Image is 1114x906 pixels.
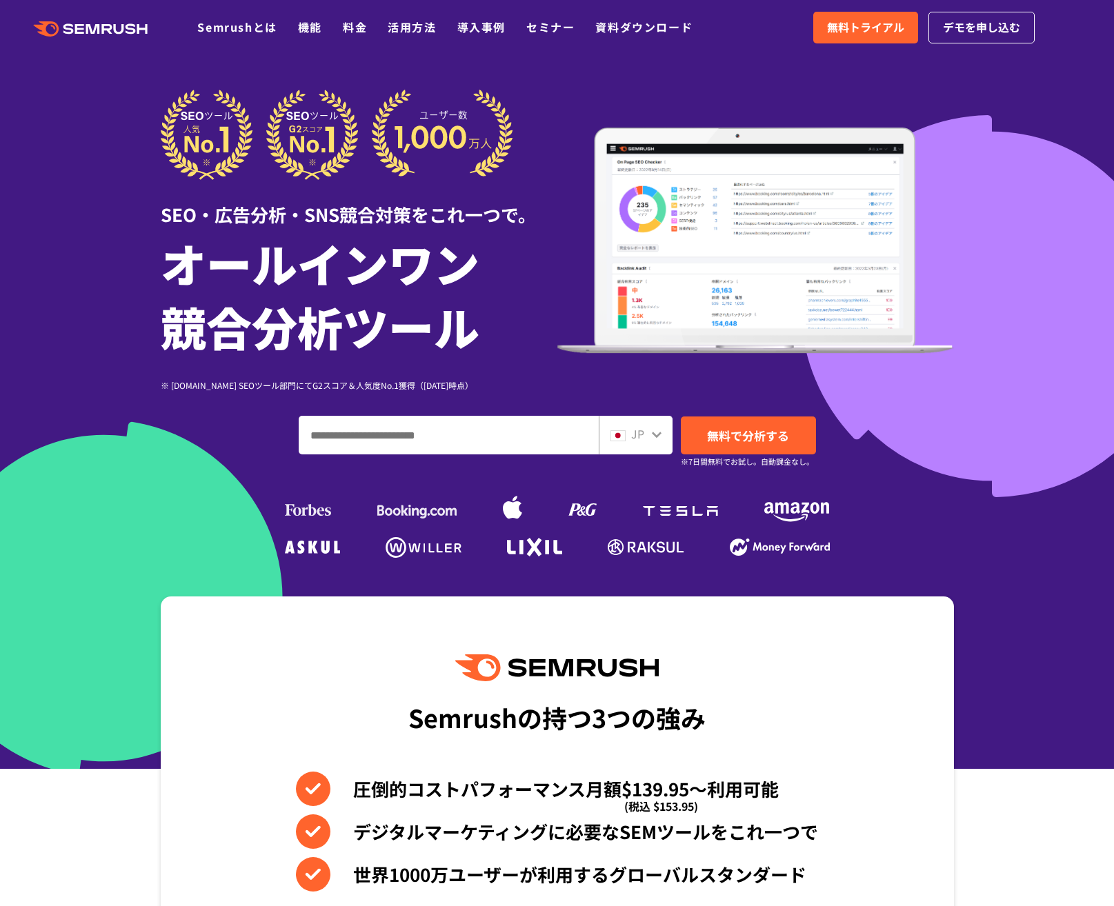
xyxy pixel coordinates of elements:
a: 無料トライアル [813,12,918,43]
a: 活用方法 [388,19,436,35]
a: セミナー [526,19,575,35]
a: 導入事例 [457,19,506,35]
div: Semrushの持つ3つの強み [408,692,706,743]
div: SEO・広告分析・SNS競合対策をこれ一つで。 [161,180,557,228]
li: 世界1000万ユーザーが利用するグローバルスタンダード [296,857,818,892]
small: ※7日間無料でお試し。自動課金なし。 [681,455,814,468]
span: (税込 $153.95) [624,789,698,823]
span: 無料トライアル [827,19,904,37]
h1: オールインワン 競合分析ツール [161,231,557,358]
div: ※ [DOMAIN_NAME] SEOツール部門にてG2スコア＆人気度No.1獲得（[DATE]時点） [161,379,557,392]
a: Semrushとは [197,19,277,35]
a: デモを申し込む [928,12,1035,43]
img: Semrush [455,654,658,681]
a: 無料で分析する [681,416,816,454]
a: 資料ダウンロード [595,19,693,35]
li: デジタルマーケティングに必要なSEMツールをこれ一つで [296,814,818,849]
input: ドメイン、キーワードまたはURLを入力してください [299,416,598,454]
a: 機能 [298,19,322,35]
span: 無料で分析する [707,427,789,444]
span: デモを申し込む [943,19,1020,37]
span: JP [631,425,644,442]
a: 料金 [343,19,367,35]
li: 圧倒的コストパフォーマンス月額$139.95〜利用可能 [296,772,818,806]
